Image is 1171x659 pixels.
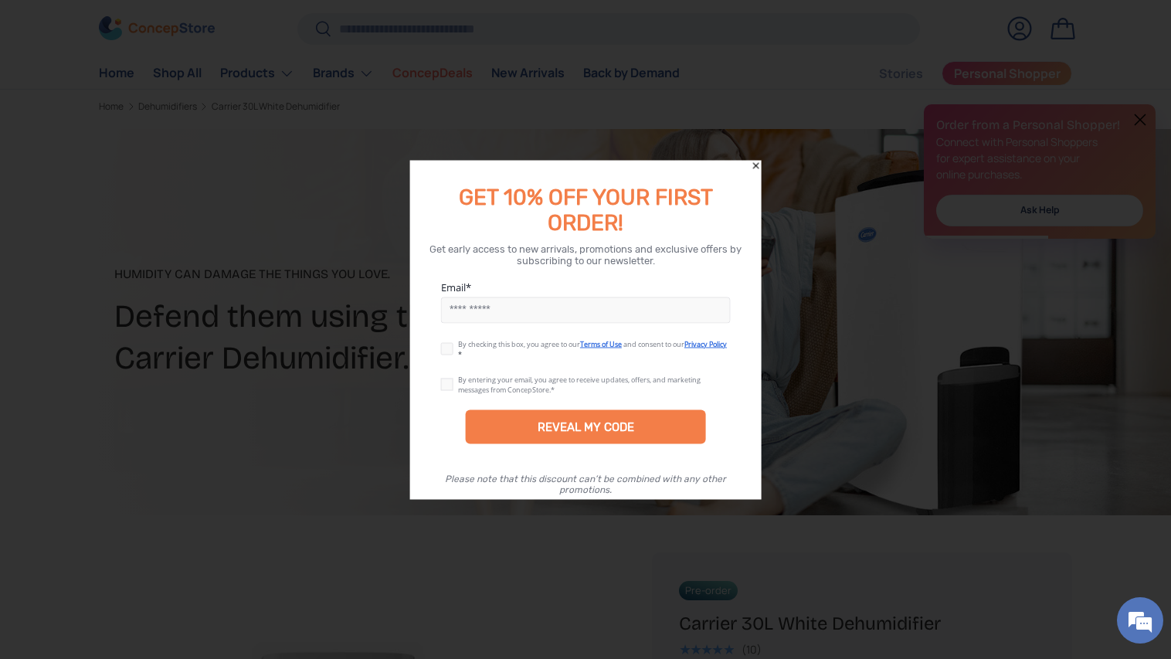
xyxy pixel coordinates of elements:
div: REVEAL MY CODE [538,420,634,433]
div: By entering your email, you agree to receive updates, offers, and marketing messages from ConcepS... [458,374,701,394]
div: Get early access to new arrivals, promotions and exclusive offers by subscribing to our newsletter. [429,243,743,266]
a: Terms of Use [580,338,622,348]
label: Email [441,280,731,294]
textarea: Type your message and hit 'Enter' [8,422,294,476]
a: Privacy Policy [684,338,727,348]
div: REVEAL MY CODE [466,409,706,443]
span: and consent to our [623,338,684,348]
div: Chat with us now [80,87,260,107]
span: We're online! [90,195,213,351]
span: GET 10% OFF YOUR FIRST ORDER! [459,184,713,235]
div: Minimize live chat window [253,8,290,45]
div: Please note that this discount can’t be combined with any other promotions. [426,473,746,494]
span: By checking this box, you agree to our [458,338,580,348]
div: Close [750,160,761,171]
